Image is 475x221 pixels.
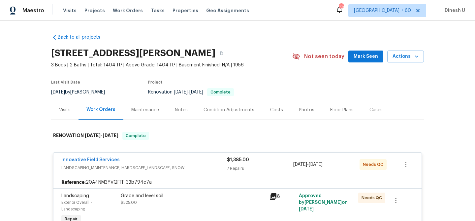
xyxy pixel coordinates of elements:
[103,133,118,138] span: [DATE]
[61,179,86,186] b: Reference:
[369,107,383,113] div: Cases
[63,7,77,14] span: Visits
[363,161,386,168] span: Needs QC
[85,133,118,138] span: -
[113,7,143,14] span: Work Orders
[148,90,234,94] span: Renovation
[53,176,422,188] div: 20A4NM3YVQFFF-33b794e7a
[85,133,101,138] span: [DATE]
[59,107,71,113] div: Visits
[387,51,424,63] button: Actions
[51,80,80,84] span: Last Visit Date
[53,132,118,140] h6: RENOVATION
[121,201,137,204] span: $525.00
[227,165,293,172] div: 7 Repairs
[309,162,323,167] span: [DATE]
[215,47,227,59] button: Copy Address
[131,107,159,113] div: Maintenance
[299,207,314,211] span: [DATE]
[206,7,249,14] span: Geo Assignments
[304,53,344,60] span: Not seen today
[173,7,198,14] span: Properties
[86,106,115,113] div: Work Orders
[174,90,203,94] span: -
[151,8,165,13] span: Tasks
[339,4,343,11] div: 774
[362,195,385,201] span: Needs QC
[189,90,203,94] span: [DATE]
[270,107,283,113] div: Costs
[22,7,44,14] span: Maestro
[51,50,215,56] h2: [STREET_ADDRESS][PERSON_NAME]
[84,7,105,14] span: Projects
[61,194,89,198] span: Landscaping
[51,90,65,94] span: [DATE]
[227,158,249,162] span: $1,385.00
[175,107,188,113] div: Notes
[269,193,295,201] div: 8
[174,90,188,94] span: [DATE]
[61,158,120,162] a: Innovative Field Services
[299,107,314,113] div: Photos
[61,165,227,171] span: LANDSCAPING_MAINTENANCE, HARDSCAPE_LANDSCAPE, SNOW
[208,90,233,94] span: Complete
[61,201,92,211] span: Exterior Overall - Landscaping
[354,7,411,14] span: [GEOGRAPHIC_DATA] + 60
[393,53,419,61] span: Actions
[348,51,383,63] button: Mark Seen
[354,53,378,61] span: Mark Seen
[51,34,114,41] a: Back to all projects
[442,7,465,14] span: Dinesh U
[148,80,163,84] span: Project
[330,107,354,113] div: Floor Plans
[51,88,113,96] div: by [PERSON_NAME]
[51,125,424,146] div: RENOVATION [DATE]-[DATE]Complete
[293,162,307,167] span: [DATE]
[51,62,292,68] span: 3 Beds | 2 Baths | Total: 1404 ft² | Above Grade: 1404 ft² | Basement Finished: N/A | 1956
[204,107,254,113] div: Condition Adjustments
[123,132,148,139] span: Complete
[293,161,323,168] span: -
[299,194,348,211] span: Approved by [PERSON_NAME] on
[121,193,265,199] div: Grade and level soil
